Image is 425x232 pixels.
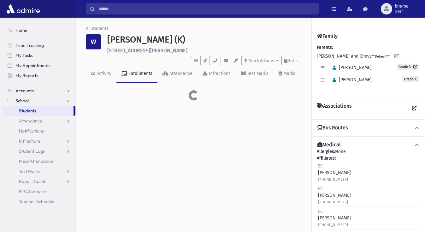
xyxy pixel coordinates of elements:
[107,48,301,54] h6: [STREET_ADDRESS][PERSON_NAME]
[19,118,42,124] span: Attendance
[318,178,348,182] small: [PHONE_NUMBER]
[86,34,101,49] div: W
[15,63,50,68] span: My Appointments
[236,65,274,83] a: Test Marks
[95,3,318,14] input: Search
[3,166,75,176] a: Test Marks
[107,34,301,45] h1: [PERSON_NAME] (K)
[330,65,372,70] span: [PERSON_NAME]
[402,76,419,82] span: Grade K
[86,26,109,31] a: Students
[318,163,351,183] div: [PERSON_NAME]
[19,199,54,204] span: Teacher Schedule
[19,158,53,164] span: Meal Attendance
[198,65,236,83] a: Infractions
[317,149,335,154] b: Allergies:
[19,178,46,184] span: Report Cards
[116,65,157,83] a: Enrollments
[3,60,75,71] a: My Appointments
[3,25,75,35] a: Home
[317,125,348,131] h4: Bus Routes
[19,128,44,134] span: Notifications
[3,196,75,207] a: Teacher Schedule
[157,65,198,83] a: Attendance
[15,53,33,58] span: My Tasks
[318,185,351,205] div: [PERSON_NAME]
[15,27,27,33] span: Home
[19,189,46,194] span: PTC Schedule
[15,42,44,48] span: Time Tracking
[248,58,274,63] span: Quick Actions
[86,65,116,83] a: Activity
[281,56,301,65] button: Notes
[19,108,36,114] span: Students
[317,156,336,161] b: Affiliates:
[317,142,420,148] button: Medical
[395,9,409,14] span: User
[242,56,281,65] button: Quick Actions
[274,65,300,83] a: Marks
[3,136,75,146] a: Infractions
[5,3,41,15] img: AdmirePro
[317,33,338,39] h4: Family
[282,71,295,76] div: Marks
[208,71,231,76] div: Infractions
[317,44,420,93] div: [PERSON_NAME] and Chevy
[318,208,351,228] div: [PERSON_NAME]
[318,186,323,191] span: EC
[86,25,109,34] nav: breadcrumb
[19,168,40,174] span: Test Marks
[395,4,409,9] span: bnurse
[127,71,152,76] div: Enrollments
[409,103,420,114] a: View all Associations
[95,71,111,76] div: Activity
[318,163,323,169] span: EC
[3,40,75,50] a: Time Tracking
[287,58,298,63] span: Notes
[3,96,75,106] a: School
[317,103,351,114] h4: Associations
[318,223,348,227] small: [PHONE_NUMBER]
[3,71,75,81] a: My Reports
[317,45,333,50] b: Parents:
[3,86,75,96] a: Accounts
[19,138,41,144] span: Infractions
[168,71,192,76] div: Attendance
[3,126,75,136] a: Notifications
[318,200,348,204] small: [PHONE_NUMBER]
[15,98,29,104] span: School
[15,73,38,78] span: My Reports
[246,71,269,76] div: Test Marks
[3,116,75,126] a: Attendance
[397,64,419,70] a: Grade 3
[330,77,372,82] span: [PERSON_NAME]
[317,125,420,131] button: Bus Routes
[3,156,75,166] a: Meal Attendance
[3,186,75,196] a: PTC Schedule
[3,50,75,60] a: My Tasks
[15,88,34,93] span: Accounts
[3,176,75,186] a: Report Cards
[318,209,323,214] span: EC
[3,146,75,156] a: Student Logs
[19,148,45,154] span: Student Logs
[317,142,341,148] h4: Medical
[3,106,74,116] a: Students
